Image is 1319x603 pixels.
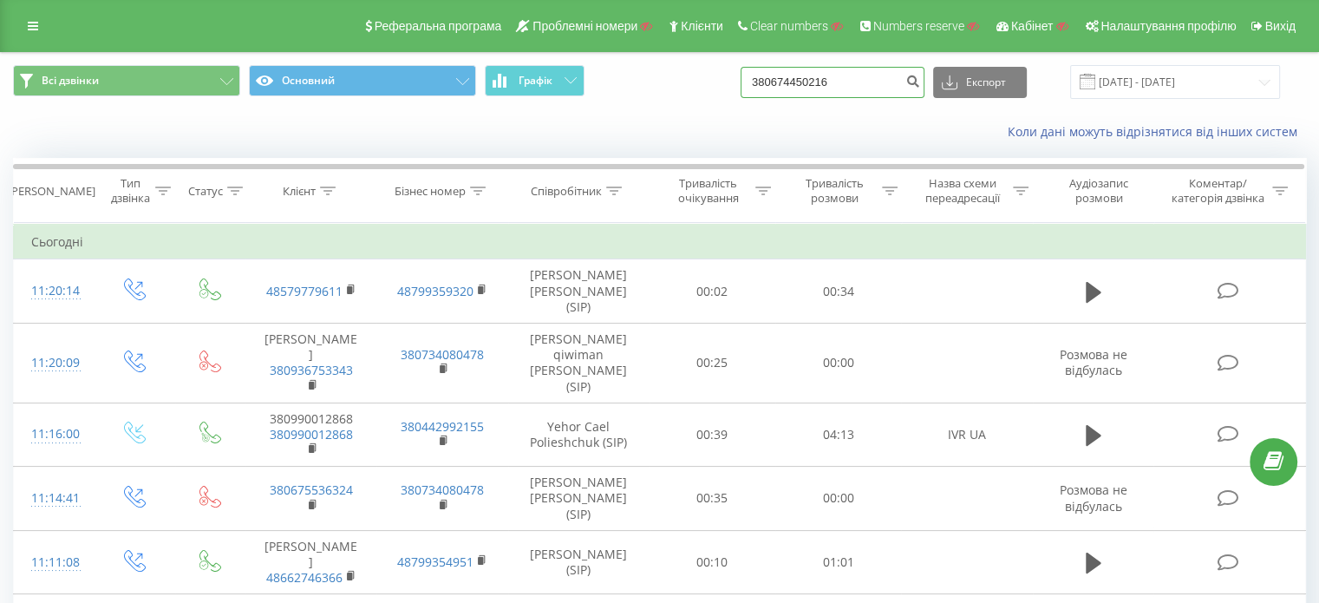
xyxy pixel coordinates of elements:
span: Графік [519,75,552,87]
td: 380990012868 [245,403,376,467]
div: 11:20:14 [31,274,77,308]
td: 04:13 [775,403,901,467]
input: Пошук за номером [741,67,924,98]
td: 00:10 [650,530,775,594]
a: 380936753343 [270,362,353,378]
button: Всі дзвінки [13,65,240,96]
span: Клієнти [681,19,723,33]
a: 380990012868 [270,426,353,442]
td: 00:00 [775,467,901,531]
span: Реферальна програма [375,19,502,33]
div: Коментар/категорія дзвінка [1166,176,1268,206]
span: Розмова не відбулась [1060,346,1127,378]
div: Назва схеми переадресації [917,176,1009,206]
a: 380734080478 [401,346,484,363]
td: 00:39 [650,403,775,467]
td: [PERSON_NAME] qiwiman [PERSON_NAME] (SIP) [508,323,650,403]
td: Сьогодні [14,225,1306,259]
td: [PERSON_NAME] [PERSON_NAME] (SIP) [508,259,650,324]
a: 48799354951 [397,554,473,570]
td: 00:00 [775,323,901,403]
div: Тривалість очікування [665,176,752,206]
a: 48579779611 [266,283,343,299]
a: 48662746366 [266,569,343,586]
div: Клієнт [283,184,316,199]
td: [PERSON_NAME] (SIP) [508,530,650,594]
td: [PERSON_NAME] [PERSON_NAME] (SIP) [508,467,650,531]
span: Розмова не відбулась [1060,482,1127,514]
span: Кабінет [1011,19,1054,33]
div: 11:16:00 [31,417,77,451]
a: 380734080478 [401,482,484,498]
span: Проблемні номери [532,19,637,33]
div: Тип дзвінка [109,176,150,206]
a: Коли дані можуть відрізнятися вiд інших систем [1008,123,1306,140]
div: [PERSON_NAME] [8,184,95,199]
td: 00:02 [650,259,775,324]
div: Аудіозапис розмови [1048,176,1150,206]
button: Експорт [933,67,1027,98]
a: 48799359320 [397,283,473,299]
td: 01:01 [775,530,901,594]
div: Бізнес номер [395,184,466,199]
div: Співробітник [531,184,602,199]
div: 11:11:08 [31,546,77,580]
div: 11:14:41 [31,482,77,515]
span: Всі дзвінки [42,74,99,88]
div: 11:20:09 [31,346,77,380]
td: [PERSON_NAME] [245,530,376,594]
a: 380675536324 [270,482,353,498]
span: Clear numbers [750,19,828,33]
span: Numbers reserve [873,19,964,33]
td: Yehor Cael Polieshchuk (SIP) [508,403,650,467]
td: 00:35 [650,467,775,531]
td: 00:34 [775,259,901,324]
button: Основний [249,65,476,96]
div: Статус [188,184,223,199]
a: 380442992155 [401,418,484,435]
span: Вихід [1265,19,1296,33]
span: Налаштування профілю [1100,19,1236,33]
td: 00:25 [650,323,775,403]
td: IVR UA [901,403,1032,467]
td: [PERSON_NAME] [245,323,376,403]
button: Графік [485,65,584,96]
div: Тривалість розмови [791,176,878,206]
